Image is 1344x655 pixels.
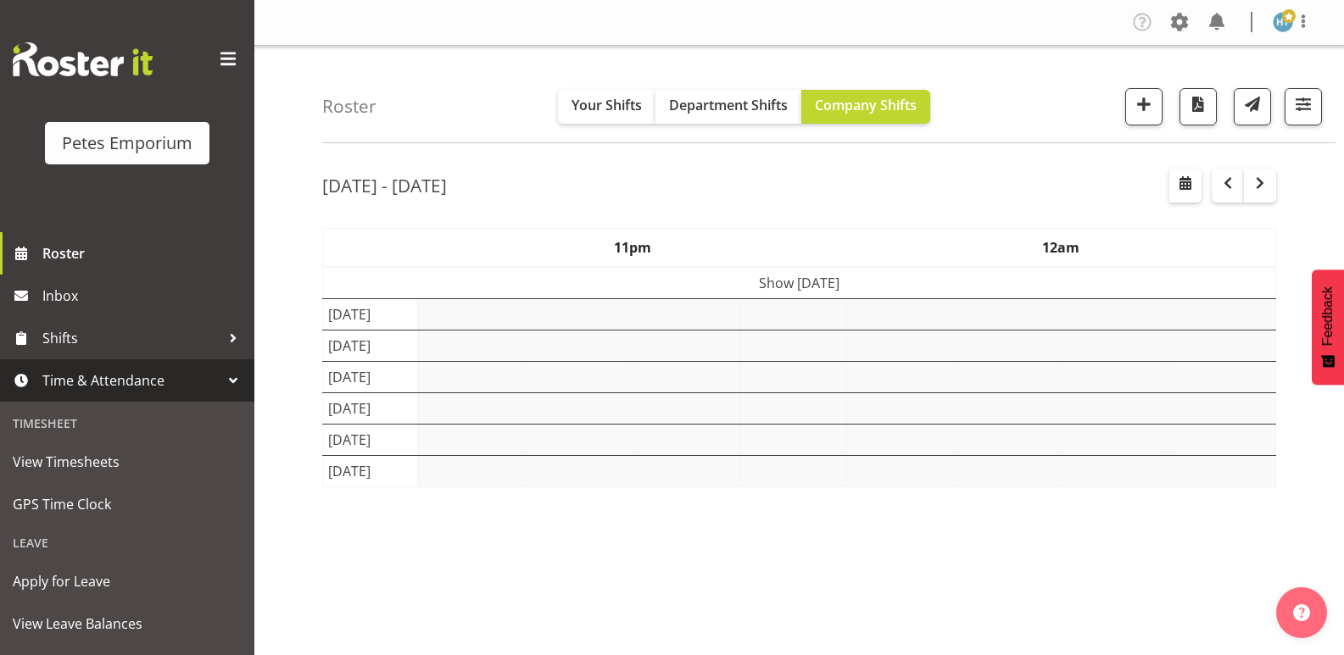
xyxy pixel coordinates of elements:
[323,361,418,392] td: [DATE]
[847,228,1276,267] th: 12am
[323,455,418,486] td: [DATE]
[558,90,655,124] button: Your Shifts
[13,42,153,76] img: Rosterit website logo
[323,267,1276,299] td: Show [DATE]
[1179,88,1217,125] button: Download a PDF of the roster according to the set date range.
[1125,88,1163,125] button: Add a new shift
[323,424,418,455] td: [DATE]
[4,525,250,560] div: Leave
[323,330,418,361] td: [DATE]
[323,298,418,330] td: [DATE]
[13,569,242,594] span: Apply for Leave
[4,406,250,441] div: Timesheet
[42,325,220,351] span: Shifts
[655,90,801,124] button: Department Shifts
[62,130,192,156] div: Petes Emporium
[669,96,788,114] span: Department Shifts
[13,611,242,636] span: View Leave Balances
[323,392,418,424] td: [DATE]
[322,175,447,197] h2: [DATE] - [DATE]
[815,96,917,114] span: Company Shifts
[322,97,376,116] h4: Roster
[1312,269,1344,385] button: Feedback - Show survey
[4,483,250,525] a: GPS Time Clock
[42,241,246,266] span: Roster
[572,96,642,114] span: Your Shifts
[4,602,250,645] a: View Leave Balances
[13,449,242,475] span: View Timesheets
[13,491,242,517] span: GPS Time Clock
[801,90,930,124] button: Company Shifts
[1234,88,1271,125] button: Send a list of all shifts for the selected filtered period to all rostered employees.
[1169,169,1202,203] button: Select a specific date within the roster.
[418,228,847,267] th: 11pm
[42,368,220,393] span: Time & Attendance
[42,283,246,308] span: Inbox
[4,441,250,483] a: View Timesheets
[1293,604,1310,621] img: help-xxl-2.png
[1273,12,1293,32] img: helena-tomlin701.jpg
[4,560,250,602] a: Apply for Leave
[1285,88,1322,125] button: Filter Shifts
[1320,286,1336,346] span: Feedback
